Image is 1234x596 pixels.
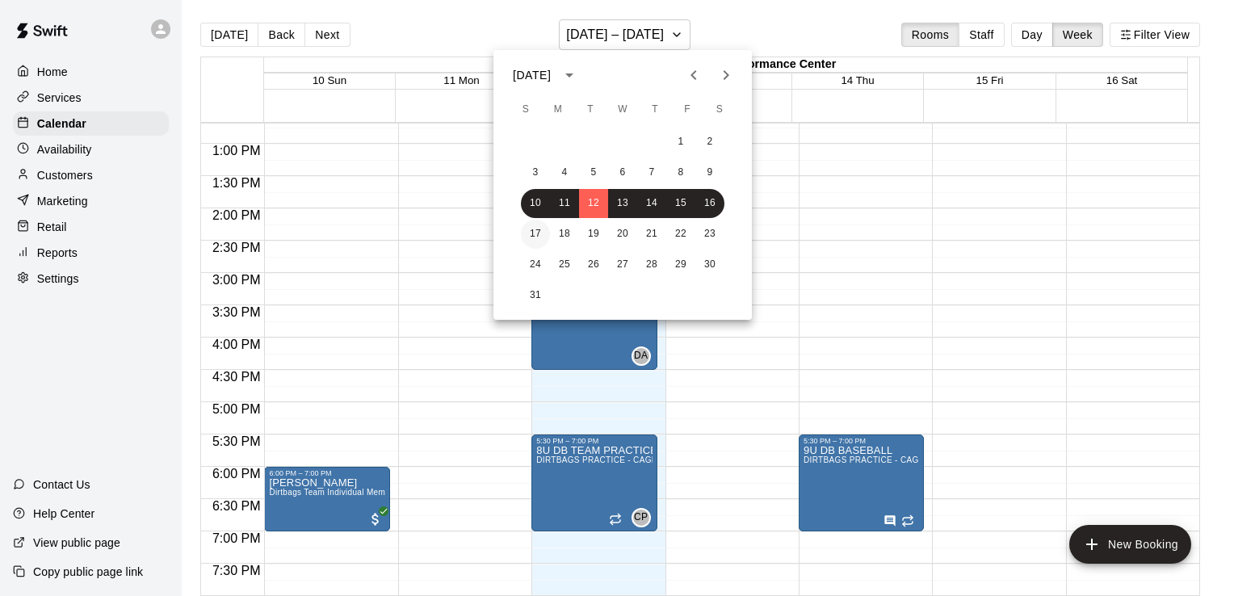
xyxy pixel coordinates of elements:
button: 23 [695,220,724,249]
button: 10 [521,189,550,218]
div: [DATE] [513,67,551,84]
button: 8 [666,158,695,187]
span: Monday [544,94,573,126]
button: 3 [521,158,550,187]
button: 1 [666,128,695,157]
button: calendar view is open, switch to year view [556,61,583,89]
button: 19 [579,220,608,249]
button: 30 [695,250,724,279]
span: Wednesday [608,94,637,126]
button: 9 [695,158,724,187]
span: Sunday [511,94,540,126]
button: 2 [695,128,724,157]
button: 22 [666,220,695,249]
button: 5 [579,158,608,187]
button: 6 [608,158,637,187]
button: 14 [637,189,666,218]
button: 13 [608,189,637,218]
button: 20 [608,220,637,249]
span: Thursday [640,94,669,126]
button: Previous month [678,59,710,91]
button: 25 [550,250,579,279]
button: 11 [550,189,579,218]
button: 31 [521,281,550,310]
button: 17 [521,220,550,249]
button: Next month [710,59,742,91]
button: 27 [608,250,637,279]
button: 16 [695,189,724,218]
span: Tuesday [576,94,605,126]
button: 15 [666,189,695,218]
button: 18 [550,220,579,249]
button: 4 [550,158,579,187]
button: 29 [666,250,695,279]
button: 26 [579,250,608,279]
button: 7 [637,158,666,187]
span: Saturday [705,94,734,126]
button: 12 [579,189,608,218]
span: Friday [673,94,702,126]
button: 28 [637,250,666,279]
button: 21 [637,220,666,249]
button: 24 [521,250,550,279]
